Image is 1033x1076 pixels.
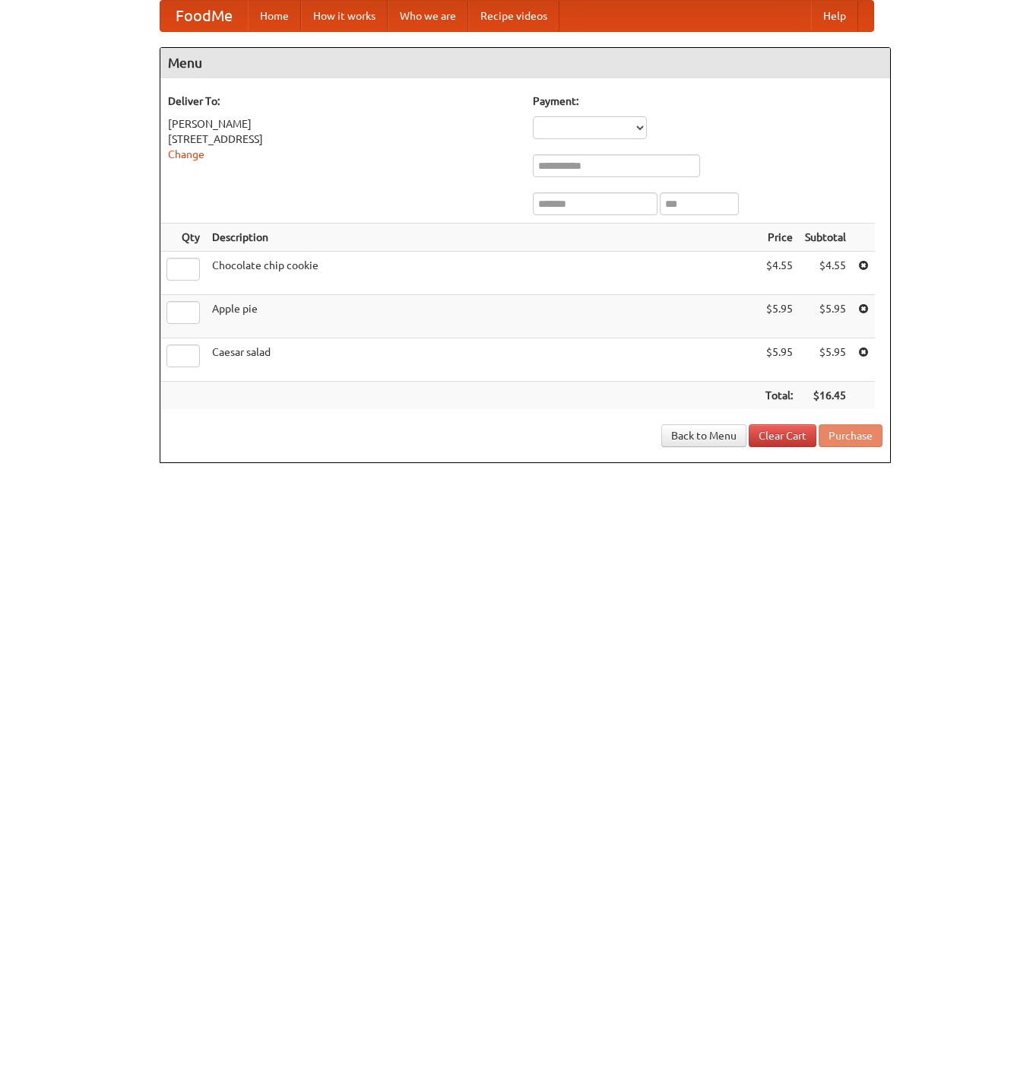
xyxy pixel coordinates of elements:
[759,252,799,295] td: $4.55
[759,382,799,410] th: Total:
[799,252,852,295] td: $4.55
[206,295,759,338] td: Apple pie
[759,224,799,252] th: Price
[799,295,852,338] td: $5.95
[749,424,816,447] a: Clear Cart
[206,224,759,252] th: Description
[661,424,746,447] a: Back to Menu
[301,1,388,31] a: How it works
[468,1,559,31] a: Recipe videos
[533,94,882,109] h5: Payment:
[388,1,468,31] a: Who we are
[168,148,204,160] a: Change
[160,224,206,252] th: Qty
[206,338,759,382] td: Caesar salad
[168,132,518,147] div: [STREET_ADDRESS]
[160,48,890,78] h4: Menu
[206,252,759,295] td: Chocolate chip cookie
[759,295,799,338] td: $5.95
[248,1,301,31] a: Home
[759,338,799,382] td: $5.95
[160,1,248,31] a: FoodMe
[168,94,518,109] h5: Deliver To:
[819,424,882,447] button: Purchase
[799,338,852,382] td: $5.95
[799,382,852,410] th: $16.45
[811,1,858,31] a: Help
[799,224,852,252] th: Subtotal
[168,116,518,132] div: [PERSON_NAME]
